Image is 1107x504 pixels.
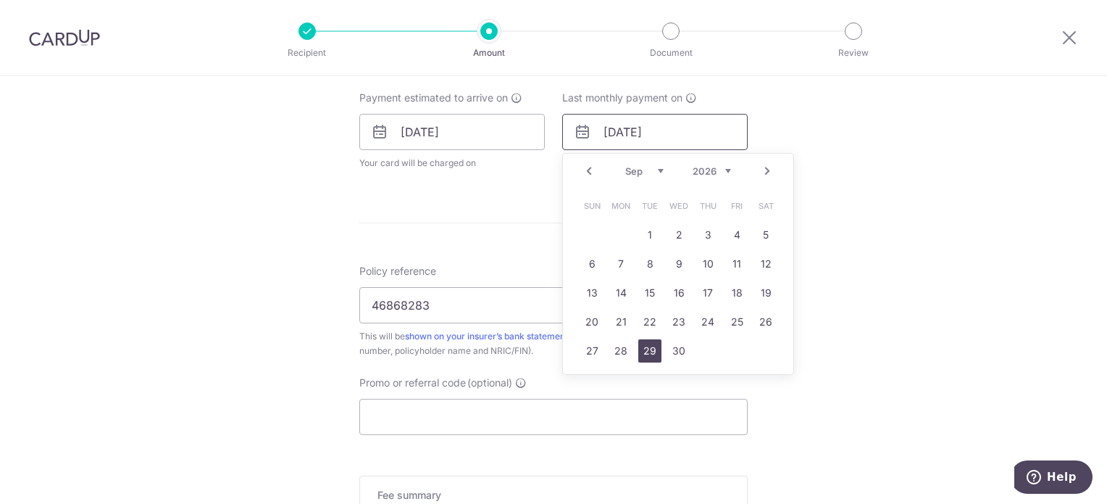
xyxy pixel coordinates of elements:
[667,194,690,218] span: Wednesday
[359,376,466,390] span: Promo or referral code
[359,264,436,278] label: Policy reference
[800,46,907,60] p: Review
[667,281,690,305] a: 16
[754,223,777,247] a: 5
[696,252,719,276] a: 10
[638,281,661,305] a: 15
[609,339,632,363] a: 28
[580,252,603,276] a: 6
[1014,460,1093,497] iframe: Opens a widget where you can find more information
[696,281,719,305] a: 17
[435,46,543,60] p: Amount
[638,339,661,363] a: 29
[696,194,719,218] span: Thursday
[725,281,748,305] a: 18
[667,223,690,247] a: 2
[254,46,361,60] p: Recipient
[725,310,748,334] a: 25
[29,29,100,46] img: CardUp
[580,162,598,180] a: Prev
[638,310,661,334] a: 22
[580,310,603,334] a: 20
[377,488,730,503] h5: Fee summary
[759,162,776,180] a: Next
[754,310,777,334] a: 26
[667,252,690,276] a: 9
[580,194,603,218] span: Sunday
[754,281,777,305] a: 19
[359,156,545,170] span: Your card will be charged on
[696,223,719,247] a: 3
[609,194,632,218] span: Monday
[359,114,545,150] input: DD / MM / YYYY
[609,252,632,276] a: 7
[359,329,748,358] div: This will be to help identify your payment (e.g. policy number, policyholder name and NRIC/FIN).
[638,252,661,276] a: 8
[609,281,632,305] a: 14
[667,310,690,334] a: 23
[725,252,748,276] a: 11
[617,46,724,60] p: Document
[696,310,719,334] a: 24
[754,194,777,218] span: Saturday
[725,194,748,218] span: Friday
[580,339,603,363] a: 27
[359,91,508,105] span: Payment estimated to arrive on
[638,223,661,247] a: 1
[754,252,777,276] a: 12
[562,114,748,150] input: DD / MM / YYYY
[580,281,603,305] a: 13
[667,339,690,363] a: 30
[562,91,682,105] span: Last monthly payment on
[405,331,568,342] a: shown on your insurer’s bank statement
[467,376,512,390] span: (optional)
[725,223,748,247] a: 4
[609,310,632,334] a: 21
[638,194,661,218] span: Tuesday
